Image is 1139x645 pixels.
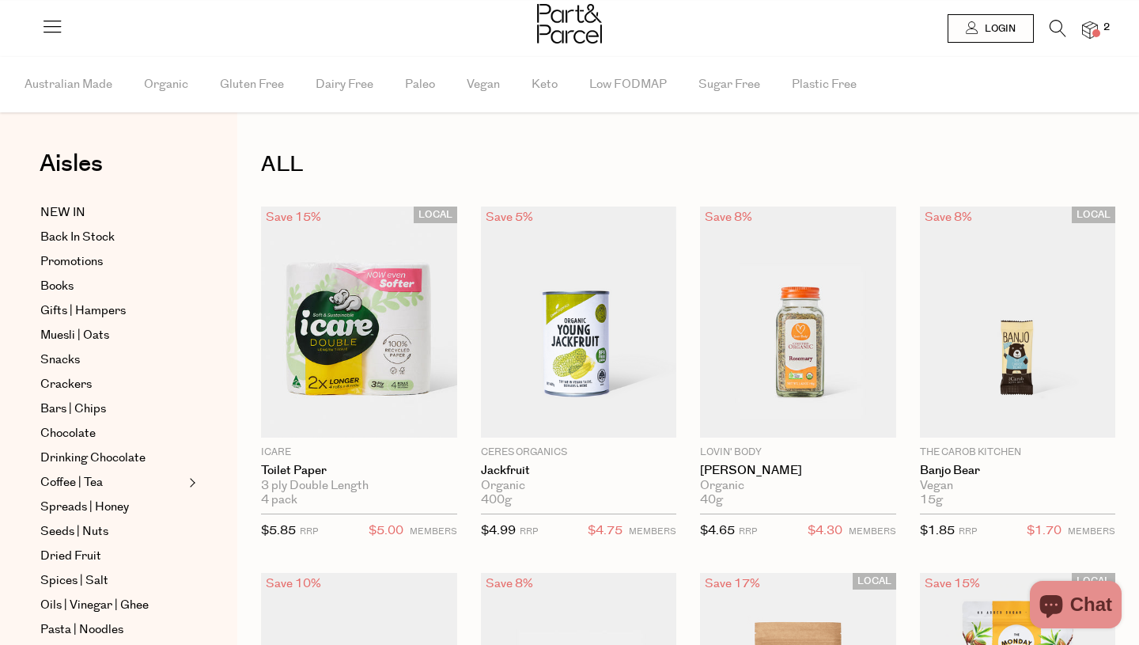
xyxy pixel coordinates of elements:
[700,207,757,228] div: Save 8%
[700,573,765,594] div: Save 17%
[481,207,538,228] div: Save 5%
[40,424,184,443] a: Chocolate
[40,146,103,181] span: Aisles
[920,207,977,228] div: Save 8%
[40,620,123,639] span: Pasta | Noodles
[300,525,318,537] small: RRP
[532,57,558,112] span: Keto
[40,302,184,321] a: Gifts | Hampers
[40,152,103,192] a: Aisles
[698,57,760,112] span: Sugar Free
[1072,207,1115,223] span: LOCAL
[40,326,184,345] a: Muesli | Oats
[185,473,196,492] button: Expand/Collapse Coffee | Tea
[40,400,106,419] span: Bars | Chips
[920,493,943,507] span: 15g
[920,573,985,594] div: Save 15%
[40,522,108,541] span: Seeds | Nuts
[261,146,1115,183] h1: ALL
[40,498,184,517] a: Spreads | Honey
[1082,21,1098,38] a: 2
[853,573,896,590] span: LOCAL
[40,203,184,222] a: NEW IN
[920,446,1116,460] p: The Carob Kitchen
[981,22,1016,36] span: Login
[959,525,977,537] small: RRP
[261,522,296,539] span: $5.85
[520,525,538,537] small: RRP
[629,525,676,537] small: MEMBERS
[40,302,126,321] span: Gifts | Hampers
[700,207,896,438] img: Rosemary
[40,326,109,345] span: Muesli | Oats
[700,464,896,478] a: [PERSON_NAME]
[25,57,112,112] span: Australian Made
[537,4,602,44] img: Part&Parcel
[414,207,457,223] span: LOCAL
[40,277,74,296] span: Books
[40,449,146,468] span: Drinking Chocolate
[40,571,184,590] a: Spices | Salt
[481,464,677,478] a: Jackfruit
[40,375,92,394] span: Crackers
[1025,581,1126,632] inbox-online-store-chat: Shopify online store chat
[40,277,184,296] a: Books
[40,252,184,271] a: Promotions
[40,375,184,394] a: Crackers
[920,464,1116,478] a: Banjo Bear
[40,400,184,419] a: Bars | Chips
[920,479,1116,493] div: Vegan
[739,525,757,537] small: RRP
[481,207,677,438] img: Jackfruit
[410,525,457,537] small: MEMBERS
[1068,525,1115,537] small: MEMBERS
[40,351,184,370] a: Snacks
[220,57,284,112] span: Gluten Free
[40,571,108,590] span: Spices | Salt
[1027,521,1061,541] span: $1.70
[316,57,373,112] span: Dairy Free
[40,498,129,517] span: Spreads | Honey
[261,479,457,493] div: 3 ply Double Length
[40,228,115,247] span: Back In Stock
[1099,21,1114,35] span: 2
[40,424,96,443] span: Chocolate
[948,14,1034,43] a: Login
[40,547,101,566] span: Dried Fruit
[920,207,1116,438] img: Banjo Bear
[481,573,538,594] div: Save 8%
[40,203,85,222] span: NEW IN
[1072,573,1115,590] span: LOCAL
[588,521,622,541] span: $4.75
[405,57,435,112] span: Paleo
[481,479,677,493] div: Organic
[849,525,896,537] small: MEMBERS
[40,449,184,468] a: Drinking Chocolate
[261,446,457,460] p: icare
[808,521,842,541] span: $4.30
[261,493,297,507] span: 4 pack
[40,596,149,615] span: Oils | Vinegar | Ghee
[40,522,184,541] a: Seeds | Nuts
[481,446,677,460] p: Ceres Organics
[40,547,184,566] a: Dried Fruit
[920,522,955,539] span: $1.85
[40,473,184,492] a: Coffee | Tea
[144,57,188,112] span: Organic
[40,473,103,492] span: Coffee | Tea
[481,493,512,507] span: 400g
[40,596,184,615] a: Oils | Vinegar | Ghee
[481,522,516,539] span: $4.99
[261,207,326,228] div: Save 15%
[261,573,326,594] div: Save 10%
[700,446,896,460] p: Lovin' Body
[40,620,184,639] a: Pasta | Noodles
[700,479,896,493] div: Organic
[467,57,500,112] span: Vegan
[700,493,723,507] span: 40g
[589,57,667,112] span: Low FODMAP
[792,57,857,112] span: Plastic Free
[261,207,457,438] img: Toilet Paper
[700,522,735,539] span: $4.65
[40,252,103,271] span: Promotions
